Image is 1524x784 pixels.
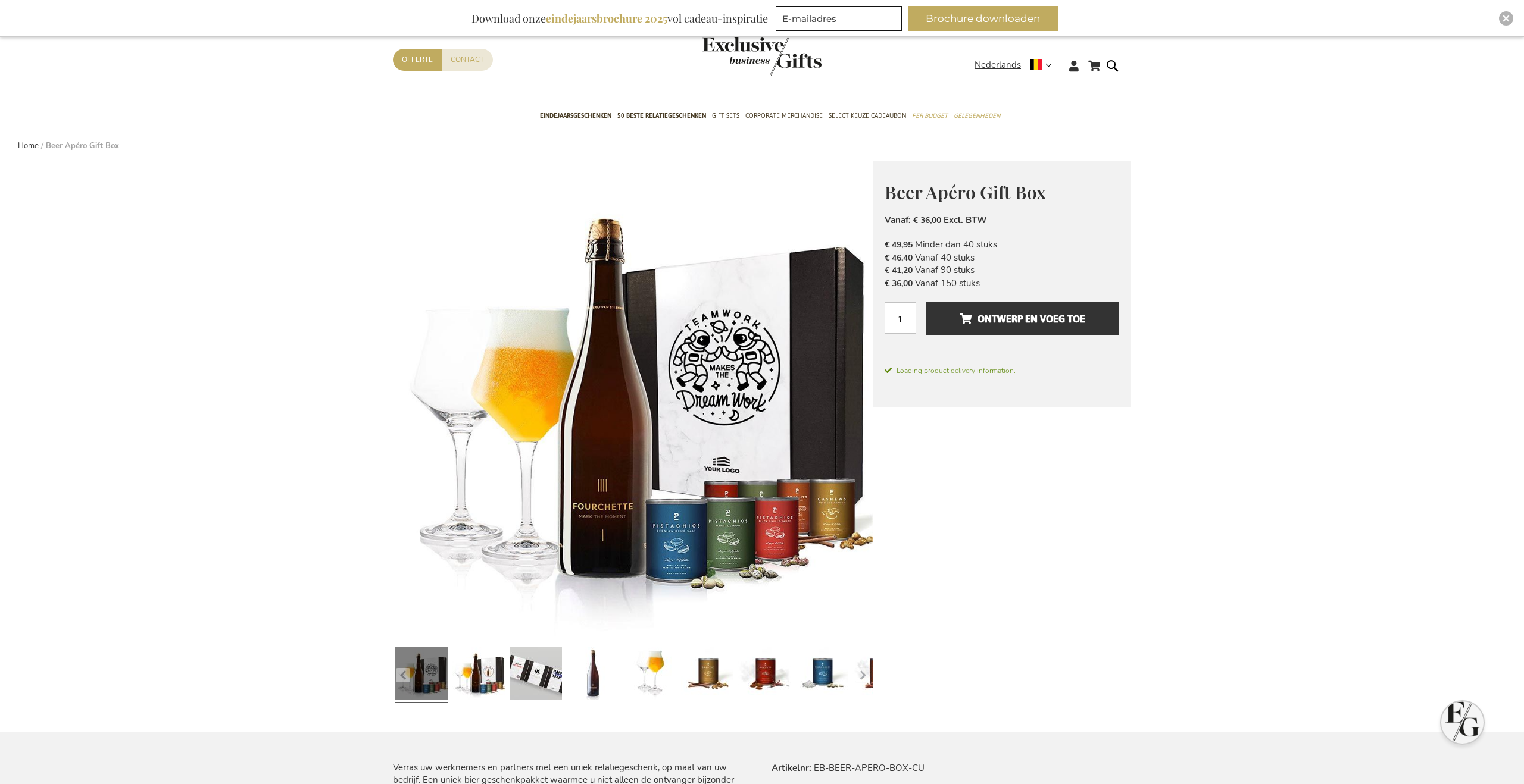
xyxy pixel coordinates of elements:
[908,6,1058,31] button: Brochure downloaden
[885,302,916,334] input: Aantal
[913,215,941,226] span: € 36,00
[46,140,119,151] strong: Beer Apéro Gift Box
[452,642,505,708] a: Beer Apéro Gift Box
[885,365,1119,376] span: Loading product delivery information.
[885,239,1119,251] li: Minder dan 40 stuks
[395,642,448,708] a: Beer Apéro Gift Box
[712,109,739,122] span: Gift Sets
[776,6,905,35] form: marketing offers and promotions
[776,6,902,31] input: E-mailadres
[624,642,676,708] a: Beer Apéro Gift Box
[466,6,773,31] div: Download onze vol cadeau-inspiratie
[954,109,1000,122] span: Gelegenheden
[702,37,762,76] a: store logo
[829,109,906,122] span: Select Keuze Cadeaubon
[795,642,848,708] a: Beer Apéro Gift Box
[885,239,913,250] span: € 49,95
[546,11,667,26] b: eindejaarsbrochure 2025
[745,109,823,122] span: Corporate Merchandise
[393,49,442,71] a: Offerte
[1503,15,1510,22] img: Close
[926,302,1119,335] button: Ontwerp en voeg toe
[567,642,619,708] a: Beer Apéro Gift Box
[702,37,822,76] img: Exclusive Business gifts logo
[885,264,1119,277] li: Vanaf 90 stuks
[885,252,1119,264] li: Vanaf 40 stuks
[510,642,562,708] a: Beer Apéro Gift Box
[442,49,493,71] a: Contact
[885,265,913,276] span: € 41,20
[540,109,611,122] span: Eindejaarsgeschenken
[885,277,1119,290] li: Vanaf 150 stuks
[393,161,873,639] img: Beer Apéro Gift Box
[975,58,1060,72] div: Nederlands
[944,214,987,226] span: Excl. BTW
[885,278,913,289] span: € 36,00
[912,109,948,122] span: Per Budget
[885,252,913,264] span: € 46,40
[18,140,39,151] a: Home
[975,58,1021,72] span: Nederlands
[1499,11,1513,26] div: Close
[885,214,911,226] span: Vanaf:
[617,109,706,122] span: 50 beste relatiegeschenken
[681,642,733,708] a: Beer Apéro Gift Box
[852,642,905,708] a: Beer Apéro Gift Box
[885,180,1046,204] span: Beer Apéro Gift Box
[738,642,791,708] a: Beer Apéro Gift Box
[960,309,1085,328] span: Ontwerp en voeg toe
